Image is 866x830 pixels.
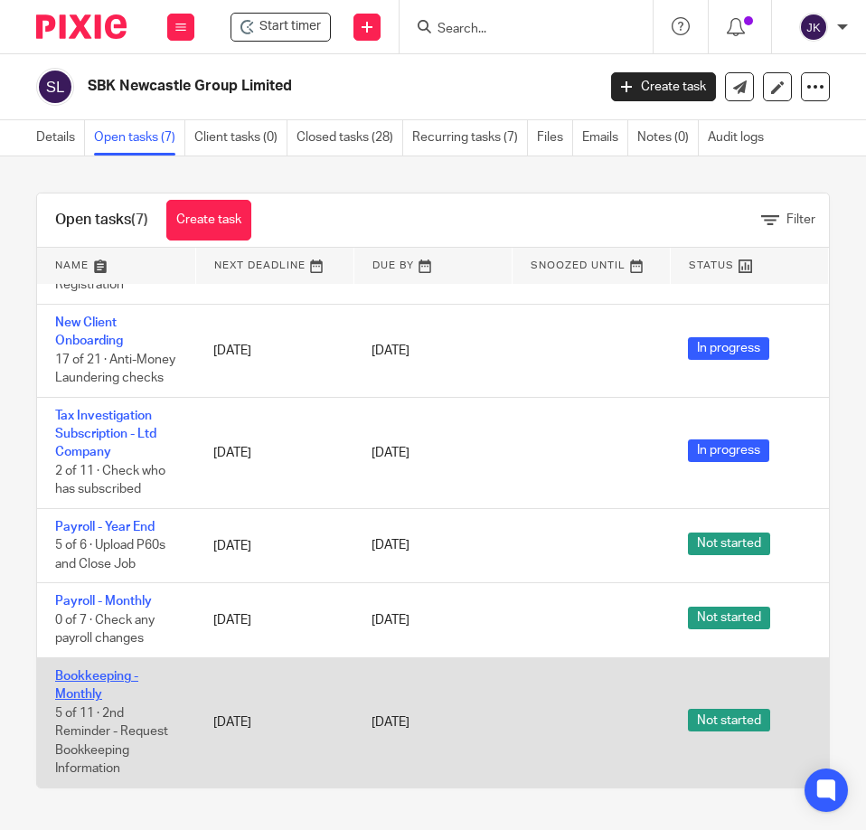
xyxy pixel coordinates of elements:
[36,68,74,106] img: svg%3E
[55,354,175,385] span: 17 of 21 · Anti-Money Laundering checks
[55,614,155,646] span: 0 of 7 · Check any payroll changes
[297,120,403,156] a: Closed tasks (28)
[55,211,148,230] h1: Open tasks
[412,120,528,156] a: Recurring tasks (7)
[708,120,773,156] a: Audit logs
[372,540,409,552] span: [DATE]
[55,410,156,459] a: Tax Investigation Subscription - Ltd Company
[688,709,770,731] span: Not started
[55,316,123,347] a: New Client Onboarding
[29,29,43,43] img: logo_orange.svg
[55,540,165,571] span: 5 of 6 · Upload P60s and Close Job
[372,344,409,357] span: [DATE]
[36,14,127,39] img: Pixie
[29,47,43,61] img: website_grey.svg
[55,521,155,533] a: Payroll - Year End
[688,439,769,462] span: In progress
[55,670,138,701] a: Bookkeeping - Monthly
[195,657,353,787] td: [DATE]
[637,120,699,156] a: Notes (0)
[799,13,828,42] img: svg%3E
[688,533,770,555] span: Not started
[688,337,769,360] span: In progress
[195,397,353,508] td: [DATE]
[55,465,165,496] span: 2 of 11 · Check who has subscribed
[372,447,409,459] span: [DATE]
[786,213,815,226] span: Filter
[36,120,85,156] a: Details
[180,105,194,119] img: tab_keywords_by_traffic_grey.svg
[55,707,168,776] span: 5 of 11 · 2nd Reminder - Request Bookkeeping Information
[195,305,353,398] td: [DATE]
[194,120,287,156] a: Client tasks (0)
[372,614,409,627] span: [DATE]
[55,260,124,292] span: 2 of 6 · VAT Registration
[49,105,63,119] img: tab_domain_overview_orange.svg
[372,716,409,729] span: [DATE]
[259,17,321,36] span: Start timer
[688,607,770,629] span: Not started
[537,120,573,156] a: Files
[195,508,353,582] td: [DATE]
[131,212,148,227] span: (7)
[689,260,734,270] span: Status
[88,77,485,96] h2: SBK Newcastle Group Limited
[69,107,162,118] div: Domain Overview
[231,13,331,42] div: SBK Newcastle Group Limited
[47,47,199,61] div: Domain: [DOMAIN_NAME]
[166,200,251,241] a: Create task
[51,29,89,43] div: v 4.0.25
[195,583,353,657] td: [DATE]
[200,107,305,118] div: Keywords by Traffic
[55,595,152,608] a: Payroll - Monthly
[611,72,716,101] a: Create task
[94,120,185,156] a: Open tasks (7)
[436,22,598,38] input: Search
[582,120,628,156] a: Emails
[531,260,626,270] span: Snoozed Until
